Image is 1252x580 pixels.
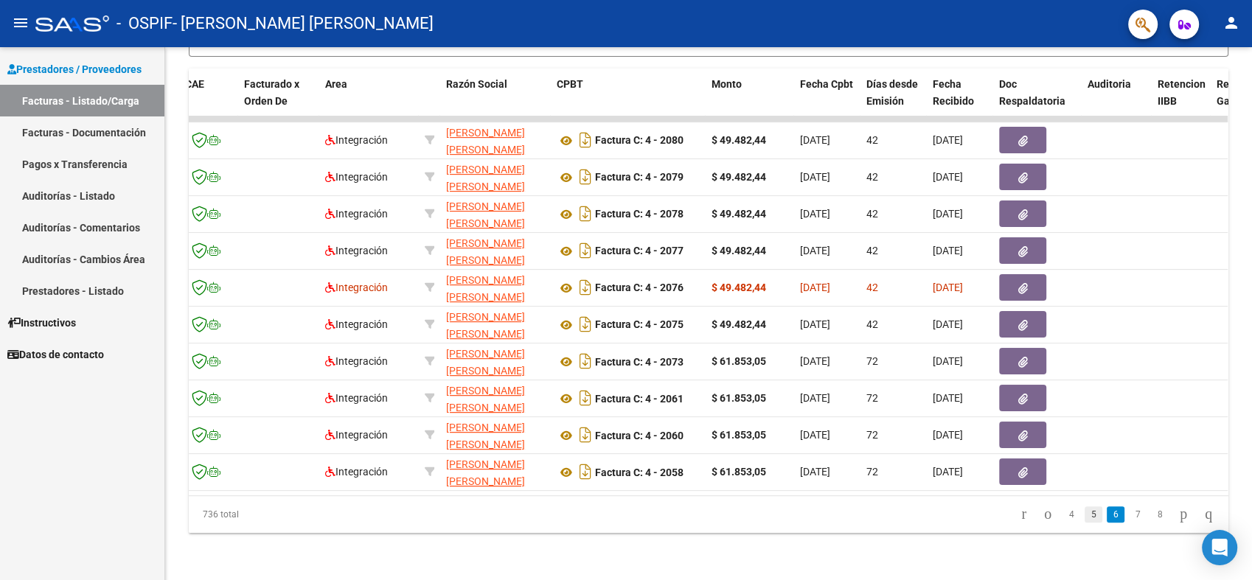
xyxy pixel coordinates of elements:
span: Retencion IIBB [1158,78,1206,107]
strong: Factura C: 4 - 2061 [595,393,684,405]
span: [PERSON_NAME] [PERSON_NAME] [446,348,525,377]
datatable-header-cell: Facturado x Orden De [238,69,319,133]
span: [DATE] [933,282,963,293]
div: 27304556590 [446,309,545,340]
a: go to last page [1198,506,1219,523]
span: Prestadores / Proveedores [7,61,142,77]
span: [PERSON_NAME] [PERSON_NAME] [446,164,525,192]
a: 6 [1107,506,1124,523]
a: go to first page [1015,506,1033,523]
strong: $ 49.482,44 [712,245,766,256]
datatable-header-cell: Area [319,69,419,133]
strong: Factura C: 4 - 2078 [595,209,684,220]
span: 42 [866,171,878,183]
datatable-header-cell: Fecha Cpbt [794,69,860,133]
span: 72 [866,429,878,441]
span: [DATE] [800,392,830,404]
datatable-header-cell: CPBT [551,69,706,133]
span: 42 [866,318,878,330]
span: 42 [866,245,878,256]
span: Razón Social [446,78,507,90]
datatable-header-cell: Retencion IIBB [1152,69,1211,133]
span: Integración [325,208,388,220]
span: [DATE] [933,208,963,220]
li: page 5 [1082,502,1105,527]
datatable-header-cell: Auditoria [1082,69,1152,133]
span: [DATE] [800,466,830,478]
span: [DATE] [800,171,830,183]
span: [PERSON_NAME] [PERSON_NAME] [446,311,525,340]
span: Integración [325,392,388,404]
span: Area [325,78,347,90]
div: Open Intercom Messenger [1202,530,1237,565]
span: Integración [325,245,388,256]
strong: $ 49.482,44 [712,134,766,146]
a: 7 [1129,506,1147,523]
strong: Factura C: 4 - 2058 [595,467,684,478]
span: 72 [866,466,878,478]
datatable-header-cell: Doc Respaldatoria [993,69,1082,133]
strong: $ 61.853,05 [712,466,766,478]
span: Integración [325,318,388,330]
span: [DATE] [933,429,963,441]
strong: Factura C: 4 - 2060 [595,430,684,441]
mat-icon: menu [12,14,29,32]
span: Instructivos [7,315,76,331]
strong: $ 61.853,05 [712,392,766,404]
li: page 6 [1105,502,1127,527]
span: [DATE] [933,355,963,367]
i: Descargar documento [576,460,595,483]
span: [DATE] [933,171,963,183]
span: 72 [866,355,878,367]
span: [PERSON_NAME] [PERSON_NAME] [446,422,525,450]
strong: $ 49.482,44 [712,282,766,293]
span: [DATE] [933,134,963,146]
span: Monto [712,78,742,90]
i: Descargar documento [576,165,595,189]
span: [PERSON_NAME] [PERSON_NAME] [446,385,525,413]
i: Descargar documento [576,312,595,336]
span: [PERSON_NAME] [PERSON_NAME] [446,274,525,303]
a: go to next page [1173,506,1194,523]
strong: Factura C: 4 - 2075 [595,319,684,331]
datatable-header-cell: Monto [706,69,794,133]
span: [PERSON_NAME] [PERSON_NAME] [446,237,525,266]
mat-icon: person [1223,14,1240,32]
strong: $ 49.482,44 [712,318,766,330]
span: [DATE] [933,466,963,478]
span: Doc Respaldatoria [999,78,1065,107]
li: page 8 [1149,502,1171,527]
i: Descargar documento [576,202,595,226]
li: page 7 [1127,502,1149,527]
datatable-header-cell: Razón Social [440,69,551,133]
div: 27304556590 [446,235,545,266]
span: Integración [325,466,388,478]
a: 8 [1151,506,1169,523]
span: 42 [866,134,878,146]
div: 27304556590 [446,161,545,192]
span: Datos de contacto [7,346,104,363]
span: Fecha Recibido [933,78,974,107]
span: [DATE] [933,392,963,404]
strong: Factura C: 4 - 2077 [595,245,684,257]
div: 27304556590 [446,382,545,413]
strong: Factura C: 4 - 2079 [595,172,684,184]
span: - OSPIF [116,7,173,40]
span: Facturado x Orden De [244,78,299,107]
strong: $ 49.482,44 [712,171,766,183]
span: Integración [325,355,388,367]
datatable-header-cell: Días desde Emisión [860,69,927,133]
strong: Factura C: 4 - 2080 [595,135,684,147]
i: Descargar documento [576,128,595,152]
span: [DATE] [800,208,830,220]
span: Integración [325,282,388,293]
span: [DATE] [933,318,963,330]
i: Descargar documento [576,276,595,299]
strong: $ 61.853,05 [712,355,766,367]
span: - [PERSON_NAME] [PERSON_NAME] [173,7,434,40]
div: 27304556590 [446,125,545,156]
div: 27304556590 [446,346,545,377]
i: Descargar documento [576,423,595,447]
strong: Factura C: 4 - 2073 [595,356,684,368]
span: [PERSON_NAME] [PERSON_NAME] [446,458,525,487]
